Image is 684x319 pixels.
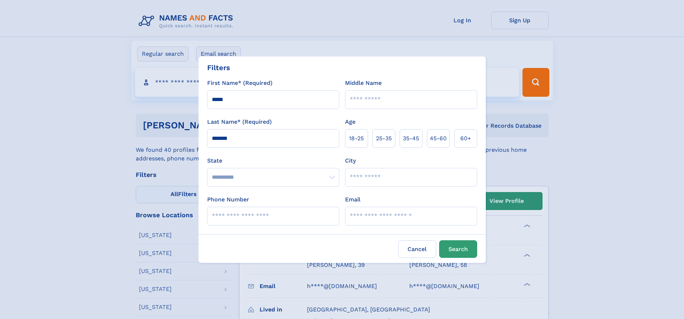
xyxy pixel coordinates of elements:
[207,118,272,126] label: Last Name* (Required)
[345,118,355,126] label: Age
[349,134,364,143] span: 18‑25
[207,79,273,87] label: First Name* (Required)
[207,195,249,204] label: Phone Number
[345,195,360,204] label: Email
[430,134,447,143] span: 45‑60
[345,79,382,87] label: Middle Name
[207,156,339,165] label: State
[398,240,436,258] label: Cancel
[345,156,356,165] label: City
[439,240,477,258] button: Search
[403,134,419,143] span: 35‑45
[460,134,471,143] span: 60+
[376,134,392,143] span: 25‑35
[207,62,230,73] div: Filters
